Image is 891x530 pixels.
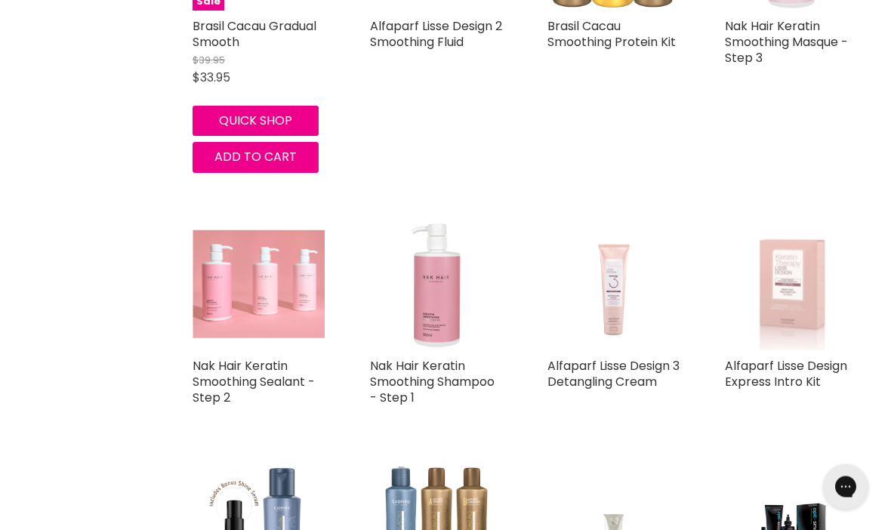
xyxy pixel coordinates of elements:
span: $39.95 [193,54,225,68]
iframe: Gorgias live chat messenger [815,459,876,515]
a: Nak Hair Keratin Smoothing Shampoo - Step 1 [370,358,495,407]
a: Alfaparf Lisse Design Express Intro Kit [725,358,847,391]
span: $33.95 [193,69,230,87]
span: Add to cart [214,149,297,166]
a: Brasil Cacau Gradual Smooth [193,18,316,51]
a: Alfaparf Lisse Design 2 Smoothing Fluid [370,18,502,51]
a: Alfaparf Lisse Design 3 Detangling Cream [547,358,680,391]
img: Alfaparf Lisse Design 3 Detangling Cream [547,219,680,351]
a: Brasil Cacau Smoothing Protein Kit [547,18,676,51]
img: Alfaparf Lisse Design Express Intro Kit [725,219,857,351]
button: Quick shop [193,106,319,137]
img: Nak Hair Keratin Smoothing Sealant - Step 2 [193,231,325,339]
a: Nak Hair Keratin Smoothing Sealant - Step 2 [193,219,325,351]
a: Nak Hair Keratin Smoothing Sealant - Step 2 [193,358,315,407]
button: Add to cart [193,143,319,173]
a: Nak Hair Keratin Smoothing Masque - Step 3 [725,18,848,67]
img: Nak Hair Keratin Smoothing Shampoo - Step 1 [370,219,502,351]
